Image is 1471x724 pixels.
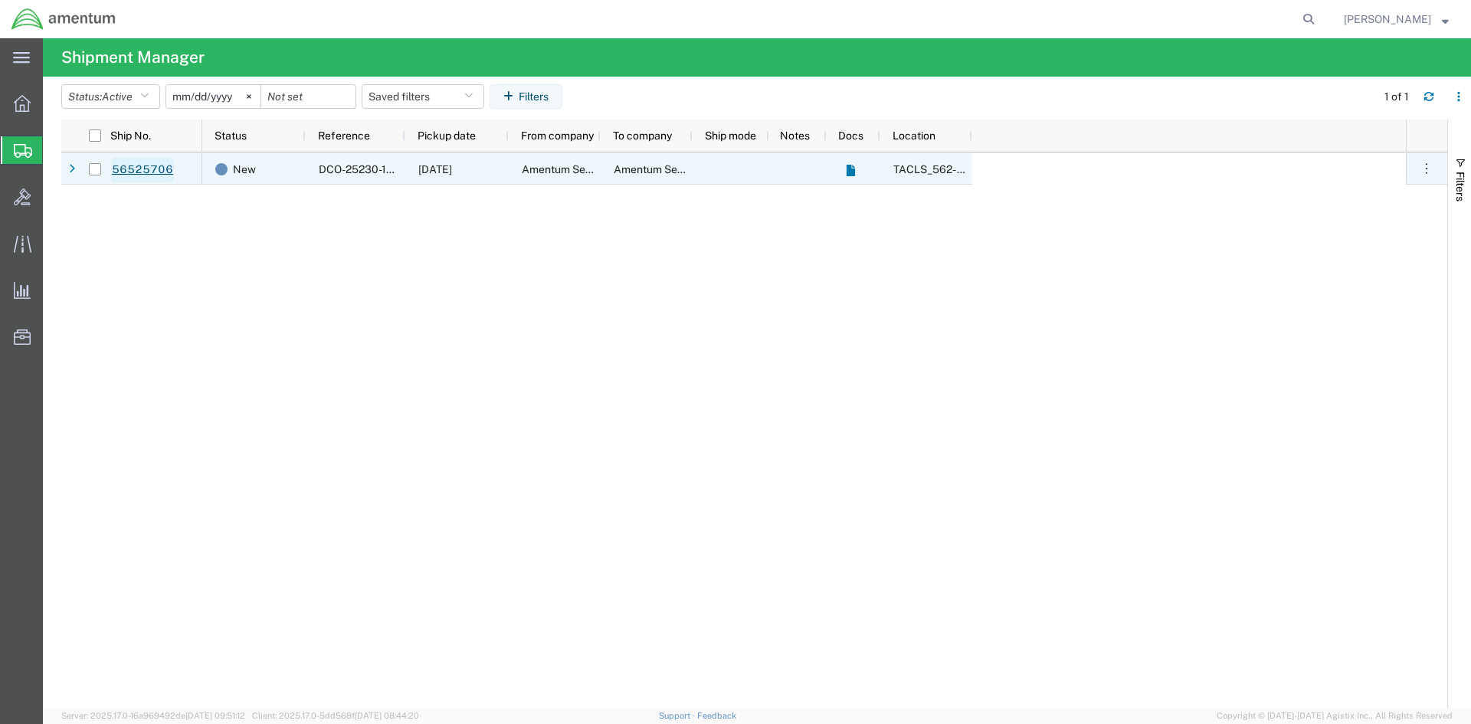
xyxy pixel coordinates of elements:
[111,158,174,182] a: 56525706
[318,129,370,142] span: Reference
[1454,172,1466,201] span: Filters
[780,129,810,142] span: Notes
[11,8,116,31] img: logo
[893,163,1066,175] span: TACLS_562- Des Moines
[215,129,247,142] span: Status
[355,711,419,720] span: [DATE] 08:44:20
[418,129,476,142] span: Pickup date
[261,85,355,108] input: Not set
[61,711,245,720] span: Server: 2025.17.0-16a969492de
[1344,11,1431,28] span: Jeffery Lee
[362,84,484,109] button: Saved filters
[893,129,935,142] span: Location
[838,129,863,142] span: Docs
[233,153,256,185] span: New
[166,85,260,108] input: Not set
[659,711,697,720] a: Support
[61,84,160,109] button: Status:Active
[614,163,729,175] span: Amentum Services, Inc.
[1217,709,1453,722] span: Copyright © [DATE]-[DATE] Agistix Inc., All Rights Reserved
[1343,10,1450,28] button: [PERSON_NAME]
[697,711,736,720] a: Feedback
[418,163,452,175] span: 08/18/2025
[490,84,562,109] button: Filters
[110,129,151,142] span: Ship No.
[521,129,594,142] span: From company
[102,90,133,103] span: Active
[1384,89,1411,105] div: 1 of 1
[185,711,245,720] span: [DATE] 09:51:12
[61,38,205,77] h4: Shipment Manager
[705,129,756,142] span: Ship mode
[613,129,672,142] span: To company
[319,163,421,175] span: DCO-25230-166984
[522,163,637,175] span: Amentum Services, Inc.
[252,711,419,720] span: Client: 2025.17.0-5dd568f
